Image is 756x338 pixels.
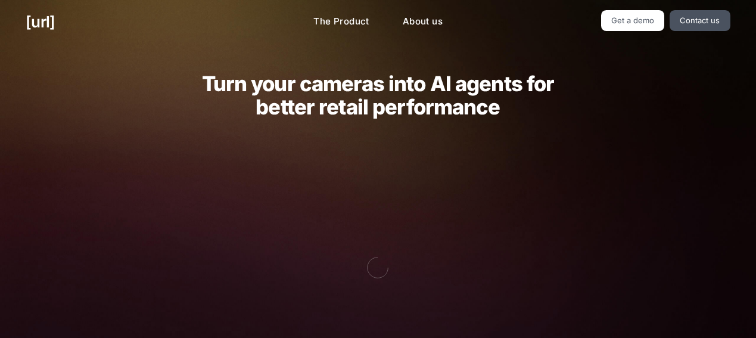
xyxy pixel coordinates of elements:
a: Contact us [670,10,730,31]
a: About us [393,10,452,33]
h2: Turn your cameras into AI agents for better retail performance [183,72,573,119]
a: The Product [304,10,379,33]
a: Get a demo [601,10,665,31]
a: [URL] [26,10,55,33]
